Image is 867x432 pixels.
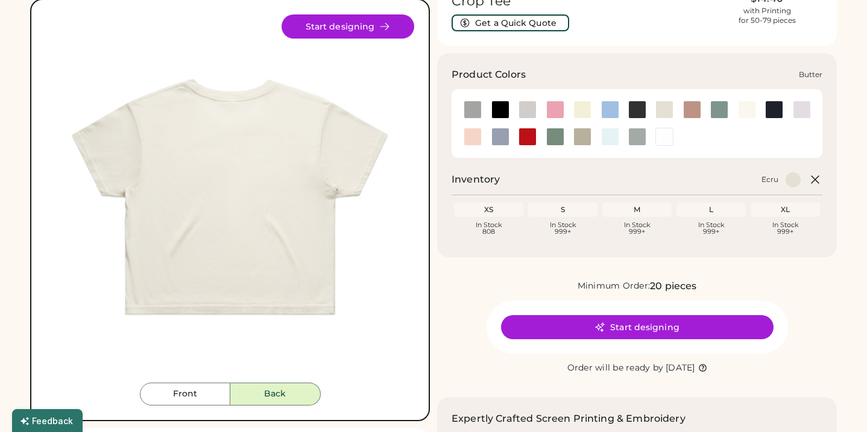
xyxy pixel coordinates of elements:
[452,172,500,187] h2: Inventory
[531,222,595,235] div: In Stock 999+
[140,383,230,405] button: Front
[452,14,569,31] button: Get a Quick Quote
[531,205,595,214] div: S
[282,14,414,39] button: Start designing
[761,175,778,184] div: Ecru
[452,67,526,82] h3: Product Colors
[799,70,822,80] div: Butter
[456,222,521,235] div: In Stock 808
[452,412,686,426] h2: Expertly Crafted Screen Printing & Embroidery
[666,362,695,374] div: [DATE]
[578,280,651,292] div: Minimum Order:
[605,222,669,235] div: In Stock 999+
[753,222,818,235] div: In Stock 999+
[456,205,521,214] div: XS
[501,315,774,339] button: Start designing
[230,383,321,405] button: Back
[46,14,414,383] div: 4062 Style Image
[46,14,414,383] img: 4062 - Ecru Back Image
[567,362,664,374] div: Order will be ready by
[739,6,796,25] div: with Printing for 50-79 pieces
[650,279,696,293] div: 20 pieces
[679,205,743,214] div: L
[679,222,743,235] div: In Stock 999+
[810,378,862,430] iframe: Front Chat
[605,205,669,214] div: M
[753,205,818,214] div: XL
